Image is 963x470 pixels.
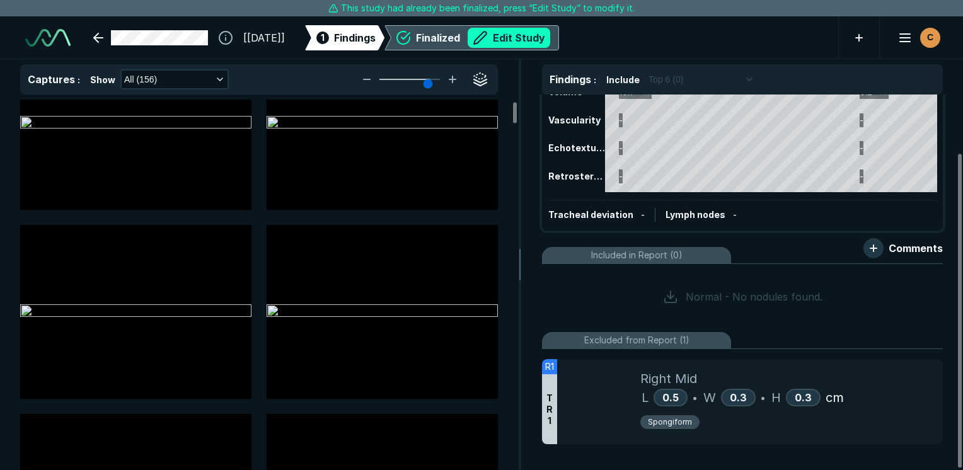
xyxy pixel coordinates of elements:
span: Right Mid [640,369,697,388]
span: Include [606,73,640,86]
span: Captures [28,73,75,86]
span: Tracheal deviation [548,209,633,220]
span: Findings [334,30,376,45]
span: C [927,31,933,44]
span: Comments [889,241,943,256]
span: Normal - No nodules found. [686,289,822,304]
button: avatar-name [890,25,943,50]
span: • [761,390,765,405]
img: cf0cb978-9dd0-4f99-ab83-f841f3b78597 [20,304,251,319]
span: Excluded from Report (1) [584,333,689,347]
button: Edit Study [468,28,550,48]
span: Spongiform [648,416,692,428]
span: All (156) [124,72,157,86]
li: Excluded from Report (1) [542,332,943,349]
span: W [703,388,716,407]
div: avatar-name [920,28,940,48]
span: - [641,209,645,220]
span: Lymph nodes [666,209,725,220]
div: R1TR1Right MidL0.5•W0.3•H0.3cmSpongiform [542,359,943,444]
span: [[DATE]] [243,30,285,45]
img: fd7201da-ee49-4a16-9e62-5edf7a311cb5 [267,304,498,319]
span: L [642,388,649,407]
div: Finalized [416,28,550,48]
span: H [771,388,781,407]
img: 85650487-26e3-485f-991c-d58b2a50411d [267,116,498,131]
span: 1 [321,31,325,44]
span: Top 6 (0) [649,72,683,86]
span: Findings [550,73,591,86]
span: : [78,74,80,85]
div: 1Findings [305,25,384,50]
span: 0.3 [730,391,747,404]
span: Included in Report (0) [591,248,683,262]
span: 0.3 [795,391,812,404]
span: 0.5 [662,391,679,404]
img: See-Mode Logo [25,29,71,47]
span: : [594,74,596,85]
span: T R 1 [546,393,553,427]
span: cm [826,388,844,407]
div: FinalizedEdit Study [384,25,559,50]
span: • [693,390,697,405]
span: This study had already been finalized, press “Edit Study” to modify it. [341,1,635,15]
span: Show [90,73,115,86]
img: de81e94c-5e03-4160-860d-a5424ce43358 [20,116,251,131]
span: R1 [545,360,554,374]
span: - [733,209,737,220]
a: See-Mode Logo [20,24,76,52]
